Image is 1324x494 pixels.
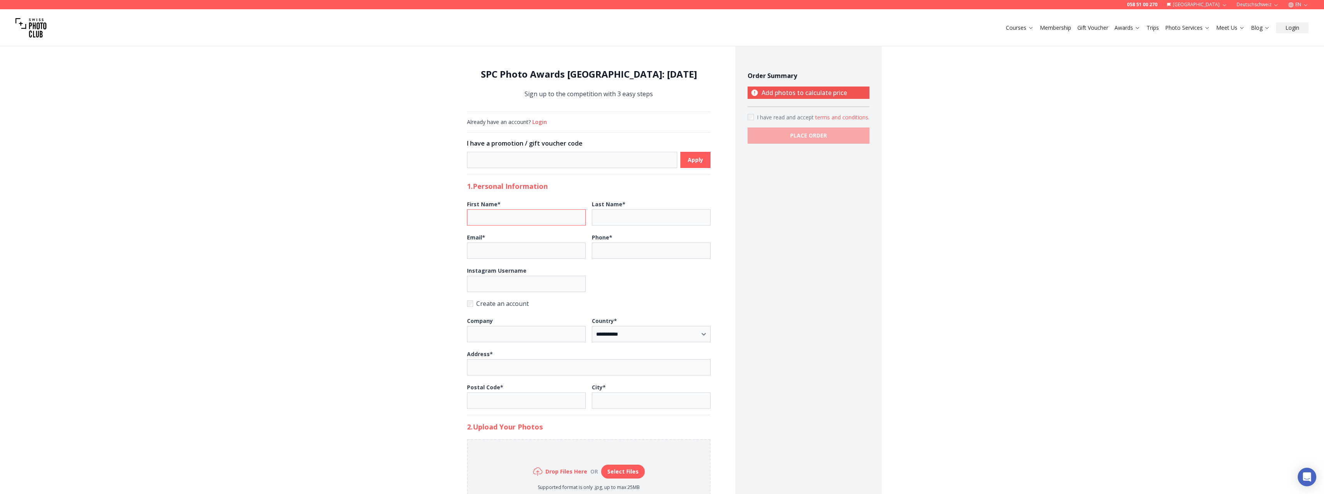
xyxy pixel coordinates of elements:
[467,139,711,148] h3: I have a promotion / gift voucher code
[748,114,754,120] input: Accept terms
[467,421,711,432] h2: 2. Upload Your Photos
[467,298,711,309] label: Create an account
[592,234,612,241] b: Phone *
[532,118,547,126] button: Login
[1074,22,1111,33] button: Gift Voucher
[545,468,587,475] h6: Drop Files Here
[467,350,493,358] b: Address *
[467,68,711,99] div: Sign up to the competition with 3 easy steps
[1216,24,1245,32] a: Meet Us
[790,132,827,139] b: PLACE ORDER
[592,326,711,342] select: Country*
[587,468,601,475] div: or
[601,465,645,479] button: Select Files
[467,243,586,259] input: Email*
[467,181,711,192] h2: 1. Personal Information
[1162,22,1213,33] button: Photo Services
[467,209,586,226] input: First Name*
[467,317,493,324] b: Company
[1003,22,1037,33] button: Courses
[592,392,711,409] input: City*
[467,392,586,409] input: Postal Code*
[467,359,711,375] input: Address*
[592,384,606,391] b: City *
[592,200,625,208] b: Last Name *
[1147,24,1159,32] a: Trips
[757,114,815,121] span: I have read and accept
[1114,24,1140,32] a: Awards
[592,209,711,226] input: Last Name*
[1127,2,1157,8] a: 058 51 00 270
[533,484,645,491] p: Supported format is only .jpg, up to max 25MB
[467,300,473,307] input: Create an account
[1006,24,1034,32] a: Courses
[1276,22,1309,33] button: Login
[748,127,869,144] button: PLACE ORDER
[467,326,586,342] input: Company
[1165,24,1210,32] a: Photo Services
[592,243,711,259] input: Phone*
[815,114,869,121] button: Accept termsI have read and accept
[680,152,711,168] button: Apply
[748,71,869,80] h4: Order Summary
[467,384,503,391] b: Postal Code *
[467,200,501,208] b: First Name *
[1111,22,1143,33] button: Awards
[1213,22,1248,33] button: Meet Us
[1298,468,1316,486] div: Open Intercom Messenger
[1248,22,1273,33] button: Blog
[1143,22,1162,33] button: Trips
[748,87,869,99] p: Add photos to calculate price
[467,118,711,126] div: Already have an account?
[1077,24,1108,32] a: Gift Voucher
[592,317,617,324] b: Country *
[1040,24,1071,32] a: Membership
[1037,22,1074,33] button: Membership
[15,12,46,43] img: Swiss photo club
[467,68,711,80] h1: SPC Photo Awards [GEOGRAPHIC_DATA]: [DATE]
[1251,24,1270,32] a: Blog
[467,276,586,292] input: Instagram Username
[688,156,703,164] b: Apply
[467,234,485,241] b: Email *
[467,267,527,274] b: Instagram Username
